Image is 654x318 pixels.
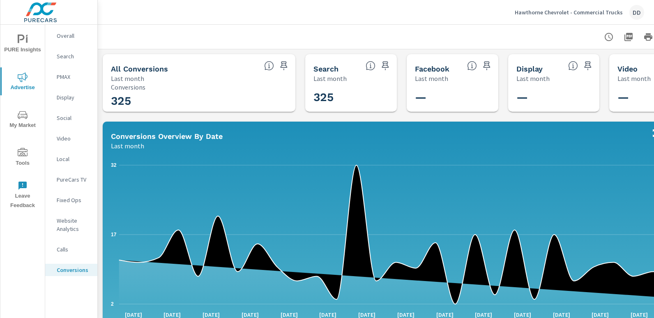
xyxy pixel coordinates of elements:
[57,266,91,274] p: Conversions
[3,148,42,168] span: Tools
[45,243,97,256] div: Calls
[45,194,97,206] div: Fixed Ops
[0,25,45,214] div: nav menu
[45,112,97,124] div: Social
[264,61,274,71] span: All Conversions include Actions, Leads and Unmapped Conversions
[57,175,91,184] p: PureCars TV
[45,173,97,186] div: PureCars TV
[277,59,290,72] span: Save this to your personalized report
[57,134,91,143] p: Video
[45,91,97,104] div: Display
[568,61,578,71] span: Display Conversions include Actions, Leads and Unmapped Conversions
[629,5,644,20] div: DD
[45,71,97,83] div: PMAX
[57,32,91,40] p: Overall
[57,114,91,122] p: Social
[57,217,91,233] p: Website Analytics
[515,9,623,16] p: Hawthorne Chevrolet - Commercial Trucks
[45,132,97,145] div: Video
[313,74,347,83] p: Last month
[57,245,91,253] p: Calls
[3,35,42,55] span: PURE Insights
[516,65,543,73] h5: Display
[313,90,422,104] h3: 325
[3,72,42,92] span: Advertise
[45,264,97,276] div: Conversions
[366,61,375,71] span: Search Conversions include Actions, Leads and Unmapped Conversions.
[617,65,638,73] h5: Video
[111,162,117,168] text: 32
[581,59,594,72] span: Save this to your personalized report
[111,132,223,141] h5: Conversions Overview By Date
[480,59,493,72] span: Save this to your personalized report
[111,74,144,83] p: Last month
[415,90,523,104] h3: —
[379,59,392,72] span: Save this to your personalized report
[57,155,91,163] p: Local
[313,65,339,73] h5: Search
[111,141,144,151] p: Last month
[57,196,91,204] p: Fixed Ops
[111,232,117,237] text: 17
[45,30,97,42] div: Overall
[415,74,448,83] p: Last month
[57,93,91,101] p: Display
[111,94,287,108] h3: 325
[3,181,42,210] span: Leave Feedback
[57,73,91,81] p: PMAX
[3,110,42,130] span: My Market
[45,50,97,62] div: Search
[111,301,114,307] text: 2
[516,90,625,104] h3: —
[57,52,91,60] p: Search
[467,61,477,71] span: All conversions reported from Facebook with duplicates filtered out
[111,65,168,73] h5: All Conversions
[617,74,651,83] p: Last month
[415,65,449,73] h5: Facebook
[620,29,637,45] button: "Export Report to PDF"
[45,214,97,235] div: Website Analytics
[45,153,97,165] div: Local
[516,74,550,83] p: Last month
[111,83,287,91] p: Conversions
